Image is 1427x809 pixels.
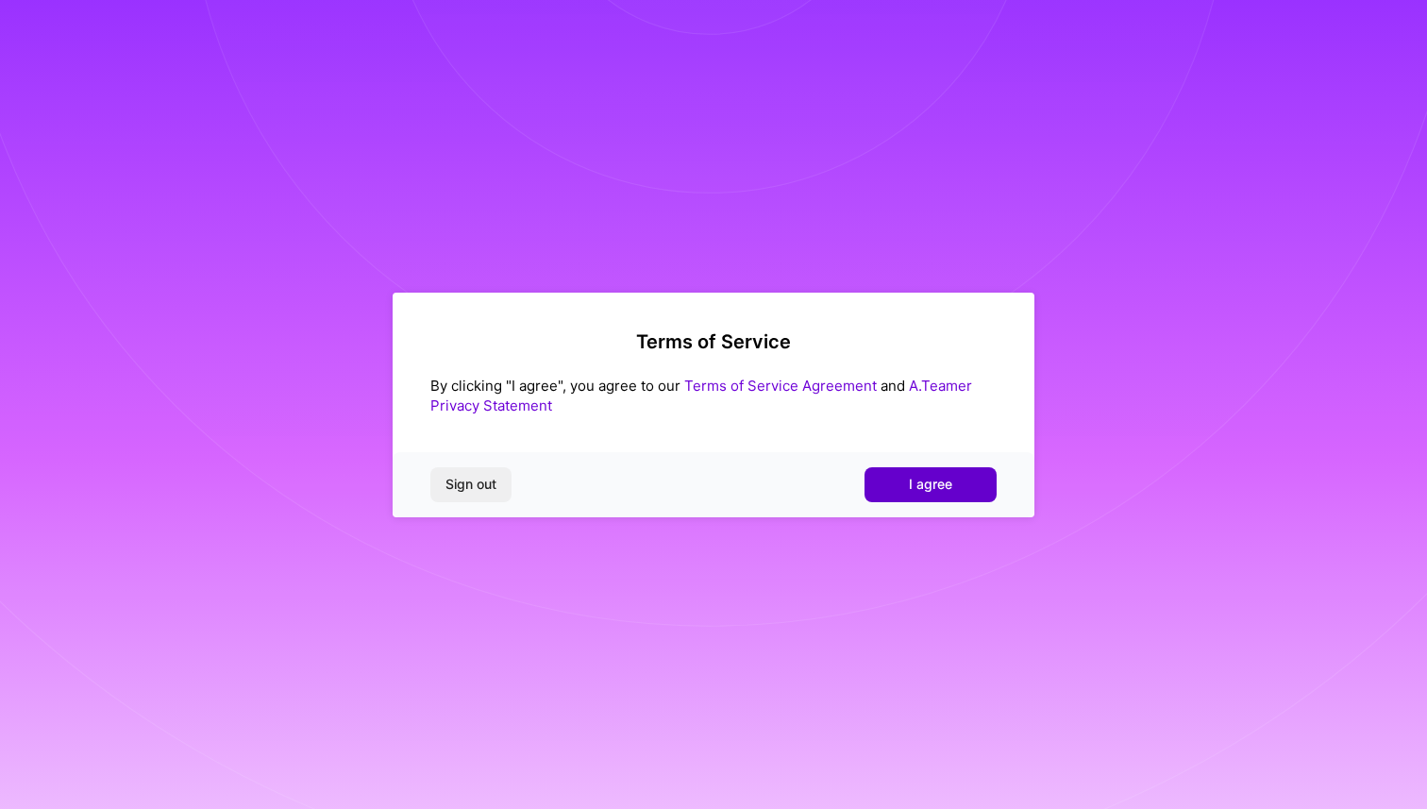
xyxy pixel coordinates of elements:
[430,467,512,501] button: Sign out
[430,330,997,353] h2: Terms of Service
[430,376,997,415] div: By clicking "I agree", you agree to our and
[684,377,877,395] a: Terms of Service Agreement
[909,475,952,494] span: I agree
[865,467,997,501] button: I agree
[445,475,496,494] span: Sign out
